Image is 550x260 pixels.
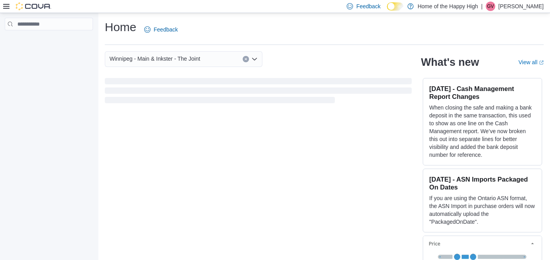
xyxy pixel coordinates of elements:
h2: What's new [421,56,479,69]
h3: [DATE] - Cash Management Report Changes [429,85,535,100]
input: Dark Mode [387,2,403,11]
p: | [481,2,483,11]
span: GV [487,2,494,11]
div: Gurleen Virk [486,2,495,11]
p: Home of the Happy High [418,2,478,11]
p: [PERSON_NAME] [498,2,544,11]
button: Clear input [243,56,249,62]
h1: Home [105,19,136,35]
span: Feedback [154,26,178,33]
nav: Complex example [5,32,93,51]
p: When closing the safe and making a bank deposit in the same transaction, this used to show as one... [429,104,535,159]
span: Feedback [356,2,380,10]
span: Winnipeg - Main & Inkster - The Joint [110,54,200,63]
p: If you are using the Ontario ASN format, the ASN Import in purchase orders will now automatically... [429,194,535,226]
svg: External link [539,60,544,65]
a: View allExternal link [518,59,544,65]
button: Open list of options [251,56,258,62]
h3: [DATE] - ASN Imports Packaged On Dates [429,175,535,191]
img: Cova [16,2,51,10]
a: Feedback [141,22,181,37]
span: Loading [105,80,412,105]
